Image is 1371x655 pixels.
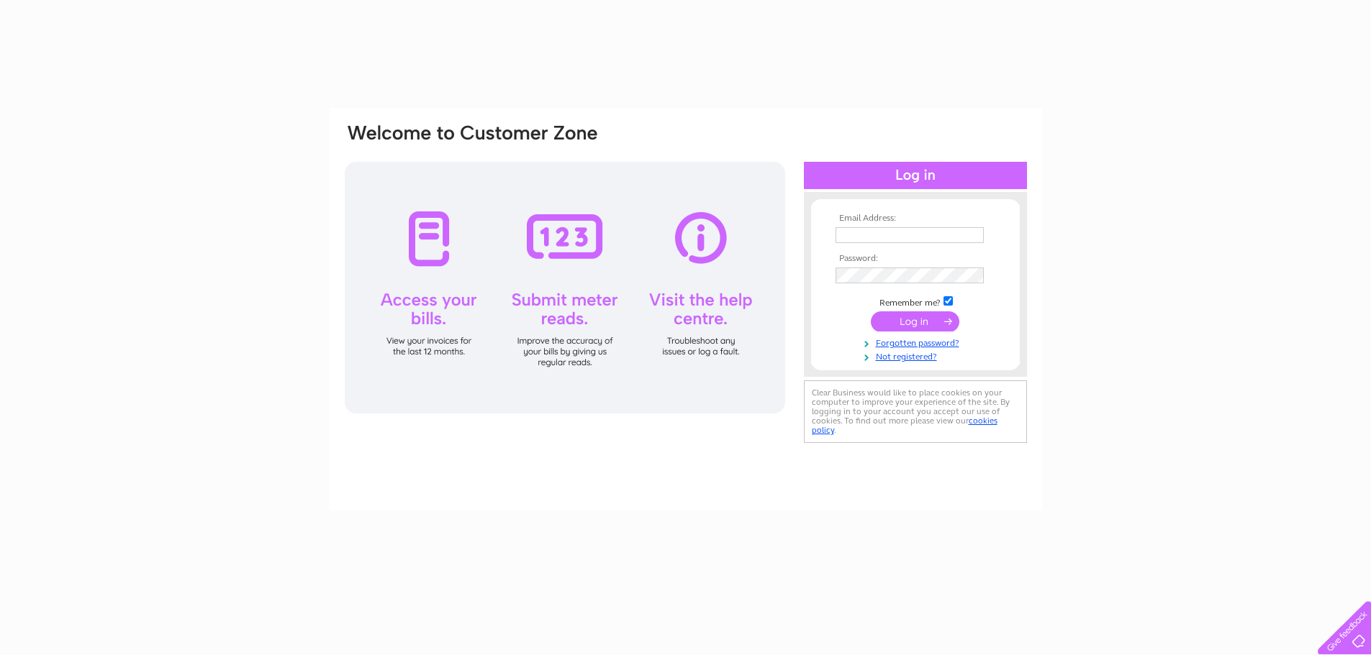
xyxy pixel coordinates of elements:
th: Password: [832,254,999,264]
div: Clear Business would like to place cookies on your computer to improve your experience of the sit... [804,380,1027,443]
a: Forgotten password? [836,335,999,349]
input: Submit [871,311,959,331]
a: cookies policy [812,416,997,435]
a: Not registered? [836,349,999,362]
td: Remember me? [832,294,999,308]
th: Email Address: [832,214,999,224]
